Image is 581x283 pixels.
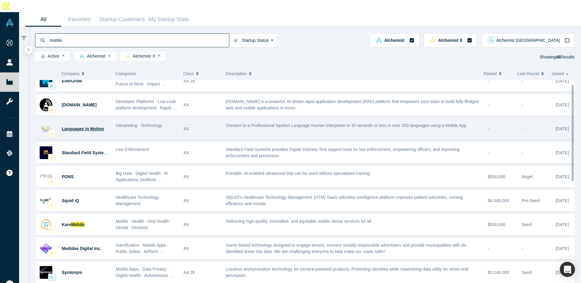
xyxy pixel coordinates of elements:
[184,262,220,283] div: AA 35
[116,267,173,278] span: Mobile Apps · Data Privacy · Digital Health · Autonomous ...
[62,126,104,131] span: Languages in Motion
[116,71,136,76] span: Categories
[40,98,52,111] img: Axellero.io's Logo
[40,170,52,183] img: PONS's Logo
[50,203,54,208] img: alchemistx Vault Logo
[226,267,468,278] span: Lossless anonymization technology for camera-powered products. Protecting identities while maximi...
[522,222,532,227] span: Seed
[556,174,569,179] span: [DATE]
[126,54,130,59] img: alchemistx Vault Logo
[484,67,497,80] span: Raised
[50,155,54,160] img: alchemistx Vault Logo
[71,222,84,227] span: Mobile
[517,67,539,80] span: Last Round
[369,33,419,47] button: alchemist Vault LogoAlchemist
[50,251,54,255] img: alchemistx Vault Logo
[488,246,489,251] span: -
[430,37,436,43] img: alchemistx Vault Logo
[496,38,560,42] span: Alchemist [GEOGRAPHIC_DATA]
[50,132,54,136] img: alchemistx Vault Logo
[481,33,575,47] button: alchemist_aj Vault LogoAlchemist [GEOGRAPHIC_DATA]
[77,54,105,59] span: Alchemist
[40,75,52,87] img: EverGrow's Logo
[184,214,220,235] div: AX
[233,38,238,43] img: Startup status
[540,55,575,59] span: Showing Results
[551,67,570,80] button: Joined
[488,222,505,227] span: $500,000
[62,78,82,83] a: EverGrow
[226,123,468,128] span: Connect to a Professional Spoken Language Human Interpreter in 30 seconds or less in over 200 lan...
[61,67,106,80] button: Company
[556,150,569,155] span: [DATE]
[226,243,468,254] span: Game-based technology designed to engage drivers, connect socially responsible advertisers and pr...
[488,150,489,155] span: -
[556,126,569,131] span: [DATE]
[158,54,161,58] button: Remove Filter
[183,67,194,80] span: Class
[226,147,460,158] span: Standard Field Systems provides Digital Sobriety Test support tools for law enforcement, empoweri...
[40,122,52,135] img: Languages in Motion's Logo
[184,95,220,115] div: AX
[80,54,84,58] img: alchemist Vault Logo
[556,222,569,227] span: [DATE]
[184,142,220,163] div: AX
[50,227,54,231] img: alchemistx Vault Logo
[226,67,247,80] span: Description
[38,54,59,59] span: Active
[62,246,101,251] a: Medidas Digital Inc.
[226,219,373,224] span: Delivering high-quality, innovative, and equitable mobile dental services for all.
[184,71,220,92] div: AA 39
[488,102,489,107] span: -
[116,99,176,110] span: Developer Platforms · Low-code platform development · Rapid ...
[488,126,489,131] span: -
[556,246,569,251] span: [DATE]
[488,174,505,179] span: $550,000
[183,67,216,80] button: Class
[5,18,14,27] img: Alchemist Vault Logo
[97,12,147,27] a: Startup Customers
[226,99,479,110] span: [DOMAIN_NAME] is a powerful, AI-driven rapid application development (RAD) platform that empowers...
[556,102,569,107] span: [DATE]
[556,270,569,275] span: [DATE]
[62,222,71,227] span: Kare
[522,246,523,251] span: -
[488,37,494,43] img: alchemist_aj Vault Logo
[384,38,405,42] span: Alchemist
[522,78,523,83] span: -
[116,195,159,206] span: Healthcare Technology Management
[226,67,478,80] button: Description
[40,218,52,231] img: Kare Mobile's Logo
[40,146,52,159] img: Standard Field Systems's Logo
[184,118,220,139] div: AX
[62,54,65,58] button: Remove Filter
[184,190,220,211] div: AX
[116,147,149,152] span: Law Enforcement
[61,12,97,27] a: Favorites
[108,54,111,58] button: Remove Filter
[376,37,382,43] img: alchemist Vault Logo
[123,54,155,59] span: Alchemist X
[116,171,168,182] span: Big Data · Digital Health · AI Applications (Artificial ...
[40,242,52,255] img: Medidas Digital Inc.'s Logo
[62,270,82,275] a: Syntonym
[25,12,61,27] a: All
[61,67,80,80] span: Company
[147,12,191,27] a: My Startup Stats
[484,67,511,80] button: Raised
[116,243,169,254] span: Gamification · Mobile Apps · Public Safety · AdTech ...
[62,102,97,107] a: [DOMAIN_NAME]
[522,270,532,275] span: Seed
[50,84,54,88] img: alchemist Vault Logo
[62,198,79,203] span: Squid iQ
[438,38,462,42] span: Alchemist X
[522,174,533,179] span: Angel
[62,174,74,179] a: PONS
[226,195,463,206] span: SQUID’s Healthcare Technology Management (HTM) SaaS utilization intelligence platform improves pa...
[62,222,84,227] a: KareMobile
[551,67,564,80] span: Joined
